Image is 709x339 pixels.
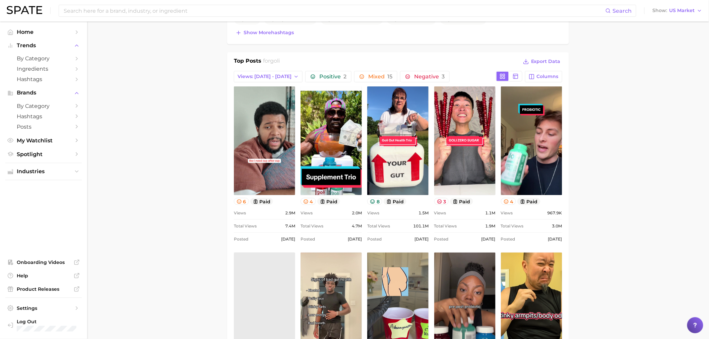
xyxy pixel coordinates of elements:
span: by Category [17,103,70,109]
span: Total Views [234,222,257,230]
a: Log out. Currently logged in with e-mail lauren.alexander@emersongroup.com. [5,317,82,334]
span: goli [271,15,281,22]
button: 8 [367,198,382,205]
span: [DATE] [348,235,362,243]
button: ShowUS Market [651,6,704,15]
button: Industries [5,166,82,177]
span: by Category [17,55,70,62]
span: Posted [367,235,382,243]
a: by Category [5,53,82,64]
span: Log Out [17,319,107,325]
span: Total Views [434,222,457,230]
span: 3.0m [552,222,562,230]
a: Product Releases [5,284,82,294]
span: [DATE] [281,235,295,243]
span: 15 [387,73,392,80]
span: goli [447,15,457,22]
input: Search here for a brand, industry, or ingredient [63,5,605,16]
span: Total Views [301,222,323,230]
span: 2.9m [285,209,295,217]
span: Hashtags [17,113,70,120]
span: # partner [443,15,477,22]
span: Posted [501,235,515,243]
a: My Watchlist [5,135,82,146]
button: 4 [301,198,316,205]
span: Product Releases [17,286,70,292]
span: 2 [343,73,346,80]
a: Hashtags [5,74,82,84]
span: goli [394,15,403,22]
span: Home [17,29,70,35]
a: Posts [5,122,82,132]
span: Views [434,209,446,217]
button: Brands [5,88,82,98]
button: paid [317,198,340,205]
a: Ingredients [5,64,82,74]
span: Hashtags [17,76,70,82]
img: SPATE [7,6,42,14]
span: Show [653,9,667,12]
span: # vitamins [390,15,427,22]
button: paid [250,198,273,205]
span: Ingredients [17,66,70,72]
span: Views [501,209,513,217]
span: Search [613,8,632,14]
span: Trends [17,43,70,49]
button: Columns [525,71,562,82]
button: paid [384,198,407,205]
span: [DATE] [481,235,496,243]
button: paid [517,198,540,205]
a: by Category [5,101,82,111]
span: Views: [DATE] - [DATE] [238,74,292,79]
h1: Top Posts [234,57,261,67]
a: Settings [5,303,82,313]
span: My Watchlist [17,137,70,144]
button: Views: [DATE] - [DATE] [234,71,303,82]
button: 3 [434,198,449,205]
span: 1.1m [486,209,496,217]
span: [DATE] [415,235,429,243]
span: Total Views [501,222,524,230]
span: Mixed [368,74,392,79]
span: # [237,15,251,22]
span: 1.5m [419,209,429,217]
span: 2.0m [352,209,362,217]
span: Show more hashtags [244,30,294,36]
a: Onboarding Videos [5,257,82,267]
span: 7.4m [285,222,295,230]
span: Brands [17,90,70,96]
h2: for [263,57,280,67]
span: Export Data [531,59,561,64]
span: goli [241,15,251,22]
span: Settings [17,305,70,311]
span: 1.9m [486,222,496,230]
span: Posts [17,124,70,130]
button: Export Data [521,57,562,66]
a: Hashtags [5,111,82,122]
span: Posted [301,235,315,243]
span: Posted [434,235,449,243]
span: US Market [669,9,695,12]
span: [DATE] [548,235,562,243]
button: 4 [501,198,516,205]
span: Spotlight [17,151,70,157]
span: # gummies [267,15,307,22]
a: Spotlight [5,149,82,159]
button: 6 [234,198,249,205]
a: Help [5,271,82,281]
span: Onboarding Videos [17,259,70,265]
span: goli [270,58,280,64]
span: Industries [17,168,70,175]
span: 101.1m [413,222,429,230]
span: Views [301,209,313,217]
span: Posted [234,235,248,243]
span: Positive [319,74,346,79]
span: Total Views [367,222,390,230]
span: goli [327,15,337,22]
span: Columns [537,74,559,79]
button: Trends [5,41,82,51]
span: Views [234,209,246,217]
a: Home [5,27,82,37]
span: 3 [442,73,445,80]
span: 4.7m [352,222,362,230]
